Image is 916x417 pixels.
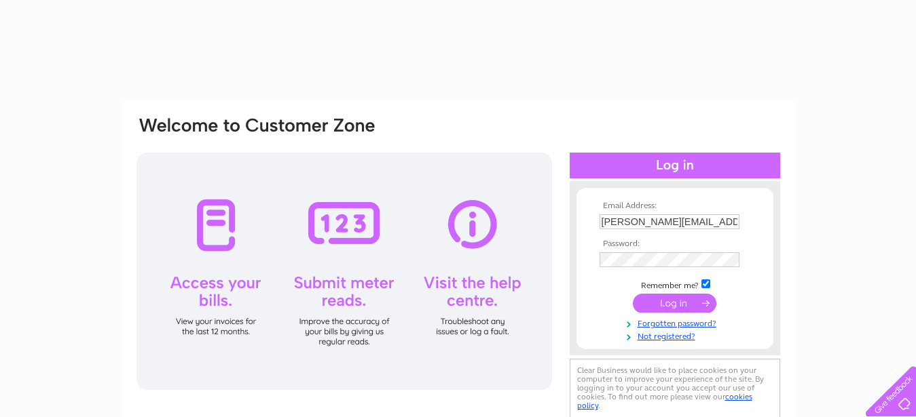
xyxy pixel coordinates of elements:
td: Remember me? [596,277,754,291]
a: Not registered? [600,329,754,342]
th: Password: [596,239,754,249]
a: Forgotten password? [600,316,754,329]
input: Submit [633,294,716,313]
a: cookies policy [577,392,752,410]
th: Email Address: [596,201,754,211]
